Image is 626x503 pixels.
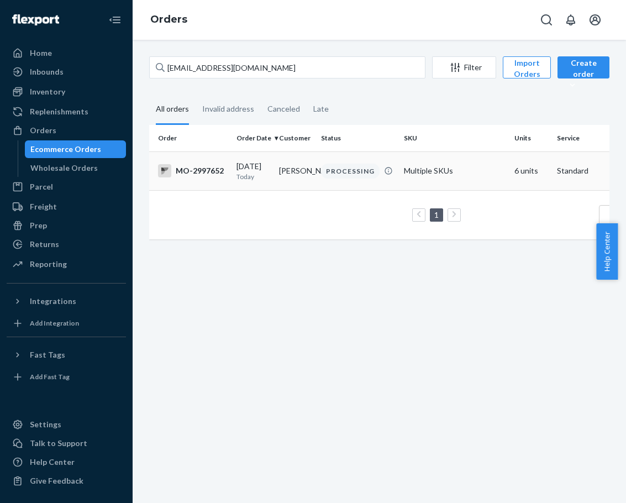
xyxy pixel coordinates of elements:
[30,457,75,468] div: Help Center
[30,66,64,77] div: Inbounds
[596,223,618,280] button: Help Center
[279,133,313,143] div: Customer
[7,235,126,253] a: Returns
[30,86,65,97] div: Inventory
[317,125,399,151] th: Status
[7,198,126,216] a: Freight
[560,9,582,31] button: Open notifications
[7,346,126,364] button: Fast Tags
[25,140,127,158] a: Ecommerce Orders
[7,103,126,120] a: Replenishments
[30,201,57,212] div: Freight
[7,122,126,139] a: Orders
[7,368,126,386] a: Add Fast Tag
[432,56,496,78] button: Filter
[30,239,59,250] div: Returns
[25,159,127,177] a: Wholesale Orders
[7,63,126,81] a: Inbounds
[267,95,300,123] div: Canceled
[557,56,609,78] button: Create order
[7,217,126,234] a: Prep
[30,163,98,174] div: Wholesale Orders
[566,57,601,91] div: Create order
[510,125,553,151] th: Units
[7,453,126,471] a: Help Center
[149,125,232,151] th: Order
[149,56,425,78] input: Search orders
[7,44,126,62] a: Home
[30,475,83,486] div: Give Feedback
[7,416,126,433] a: Settings
[7,292,126,310] button: Integrations
[535,9,557,31] button: Open Search Box
[275,151,317,190] td: [PERSON_NAME]
[30,349,65,360] div: Fast Tags
[12,14,59,25] img: Flexport logo
[433,62,496,73] div: Filter
[30,259,67,270] div: Reporting
[104,9,126,31] button: Close Navigation
[321,164,380,179] div: PROCESSING
[236,172,270,181] p: Today
[30,144,101,155] div: Ecommerce Orders
[141,4,196,36] ol: breadcrumbs
[202,95,254,123] div: Invalid address
[30,419,61,430] div: Settings
[313,95,329,123] div: Late
[232,125,275,151] th: Order Date
[7,315,126,332] a: Add Integration
[432,210,441,219] a: Page 1 is your current page
[7,472,126,490] button: Give Feedback
[30,220,47,231] div: Prep
[30,372,70,381] div: Add Fast Tag
[7,178,126,196] a: Parcel
[30,181,53,192] div: Parcel
[584,9,606,31] button: Open account menu
[158,164,228,177] div: MO-2997652
[156,95,189,125] div: All orders
[30,106,88,117] div: Replenishments
[30,125,56,136] div: Orders
[510,151,553,190] td: 6 units
[30,296,76,307] div: Integrations
[399,151,510,190] td: Multiple SKUs
[30,318,79,328] div: Add Integration
[7,83,126,101] a: Inventory
[399,125,510,151] th: SKU
[236,161,270,181] div: [DATE]
[30,438,87,449] div: Talk to Support
[503,56,551,78] button: Import Orders
[30,48,52,59] div: Home
[150,13,187,25] a: Orders
[7,434,126,452] a: Talk to Support
[7,255,126,273] a: Reporting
